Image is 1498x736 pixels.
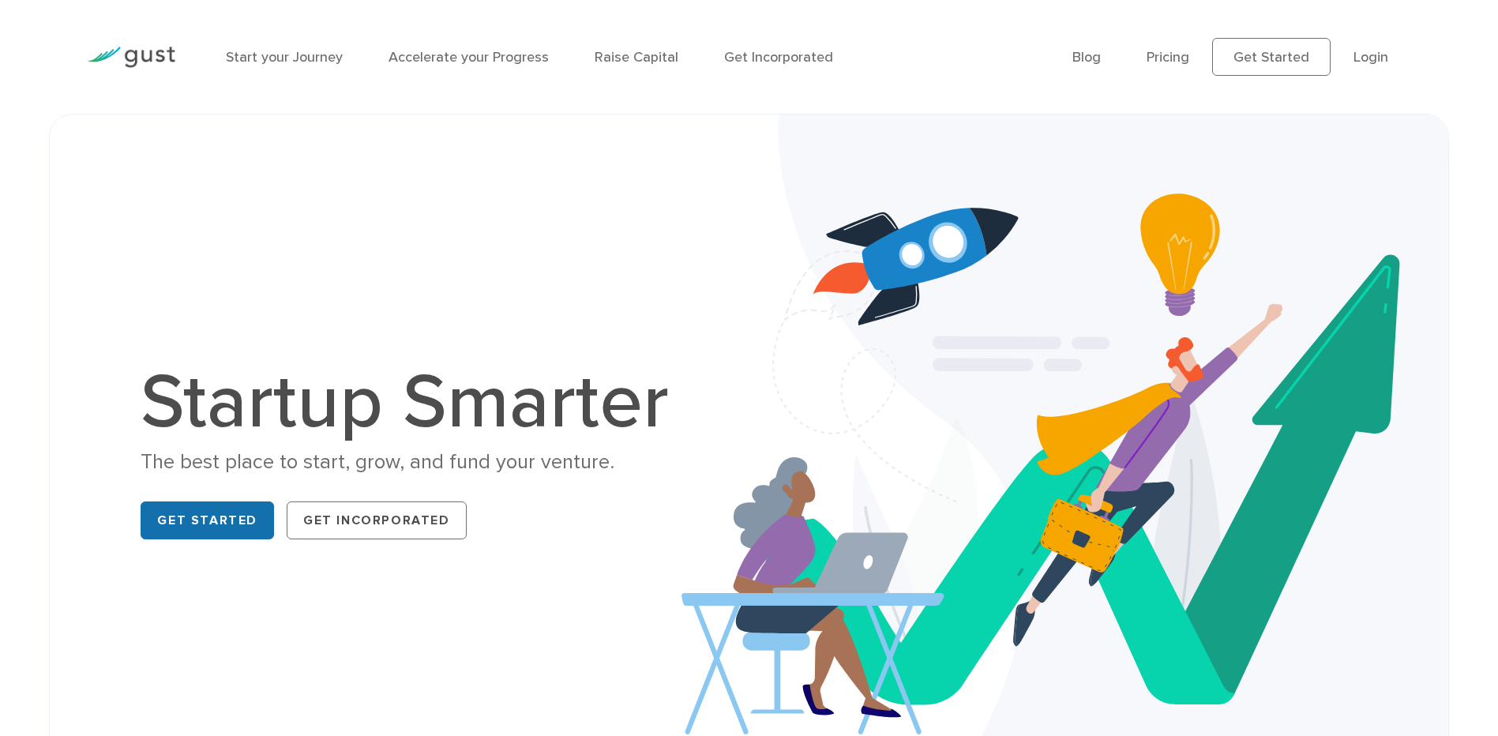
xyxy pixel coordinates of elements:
img: Gust Logo [87,47,175,68]
a: Raise Capital [595,49,678,66]
div: The best place to start, grow, and fund your venture. [141,449,685,476]
a: Accelerate your Progress [389,49,549,66]
a: Get Incorporated [287,501,467,539]
h1: Startup Smarter [141,365,685,441]
a: Get Started [141,501,274,539]
a: Start your Journey [226,49,343,66]
a: Login [1353,49,1388,66]
a: Get Incorporated [724,49,833,66]
a: Blog [1072,49,1101,66]
a: Get Started [1212,38,1331,76]
a: Pricing [1147,49,1189,66]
